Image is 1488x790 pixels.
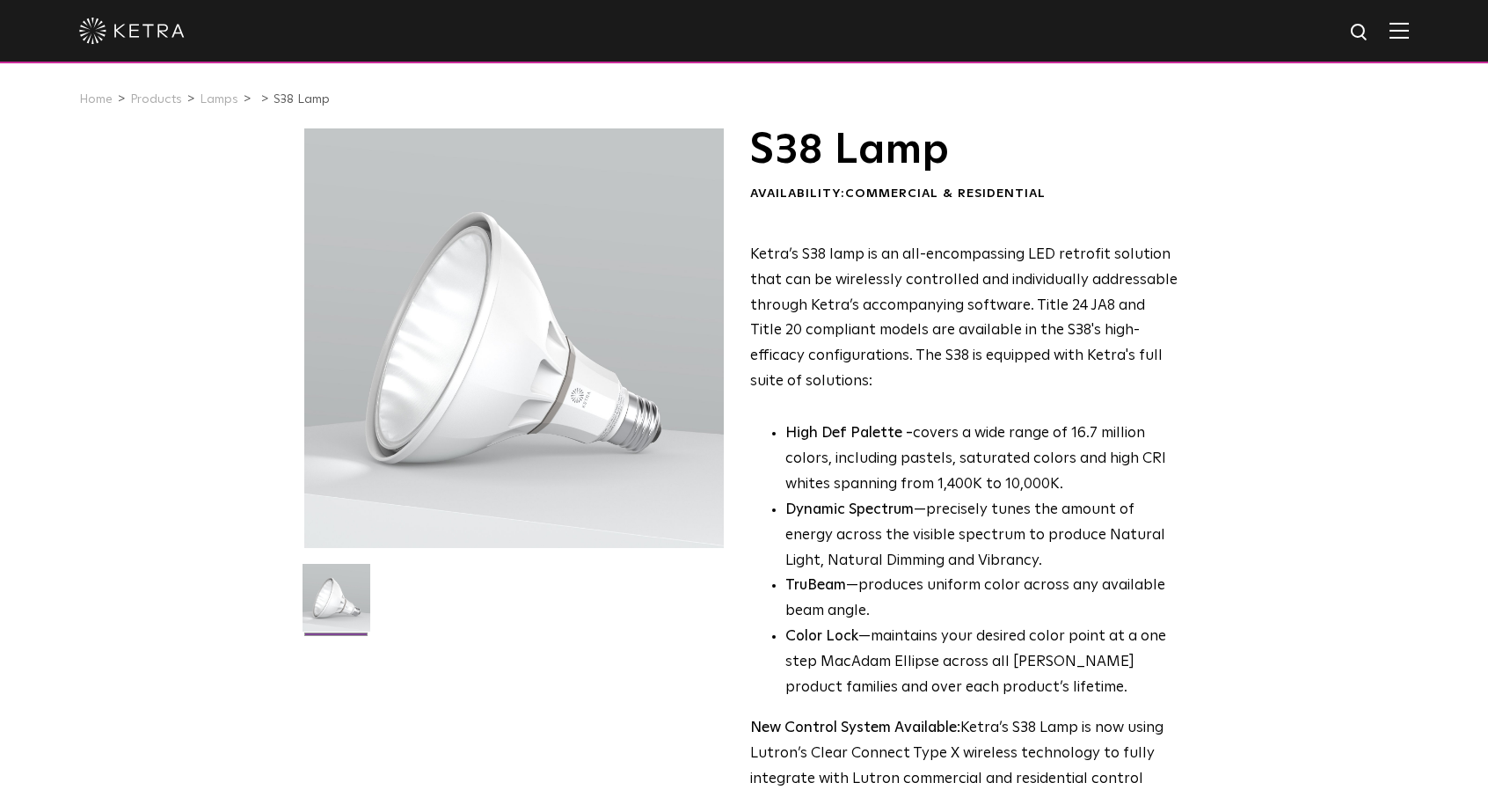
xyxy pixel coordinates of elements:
li: —produces uniform color across any available beam angle. [785,574,1178,625]
p: covers a wide range of 16.7 million colors, including pastels, saturated colors and high CRI whit... [785,421,1178,498]
img: search icon [1349,22,1371,44]
a: S38 Lamp [274,93,330,106]
strong: TruBeam [785,578,846,593]
p: Ketra’s S38 lamp is an all-encompassing LED retrofit solution that can be wirelessly controlled a... [750,243,1178,395]
li: —maintains your desired color point at a one step MacAdam Ellipse across all [PERSON_NAME] produc... [785,625,1178,701]
img: S38-Lamp-Edison-2021-Web-Square [303,564,370,645]
a: Home [79,93,113,106]
img: ketra-logo-2019-white [79,18,185,44]
a: Lamps [200,93,238,106]
strong: Color Lock [785,629,858,644]
img: Hamburger%20Nav.svg [1390,22,1409,39]
strong: New Control System Available: [750,721,960,735]
h1: S38 Lamp [750,128,1178,172]
span: Commercial & Residential [845,187,1046,200]
a: Products [130,93,182,106]
strong: Dynamic Spectrum [785,502,914,517]
strong: High Def Palette - [785,426,913,441]
li: —precisely tunes the amount of energy across the visible spectrum to produce Natural Light, Natur... [785,498,1178,574]
div: Availability: [750,186,1178,203]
